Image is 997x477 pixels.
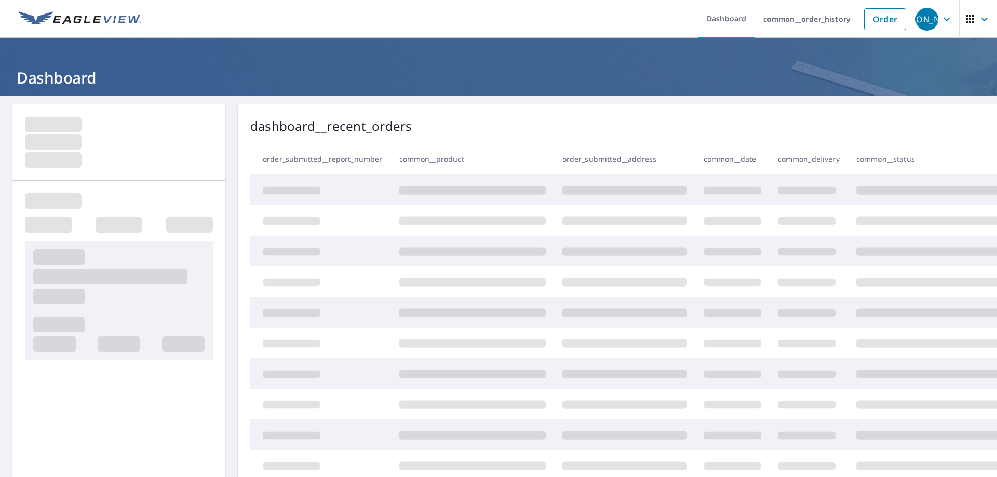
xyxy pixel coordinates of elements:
[250,144,391,174] th: order_submitted__report_number
[12,67,985,88] h1: Dashboard
[770,144,848,174] th: common_delivery
[915,8,938,31] div: [PERSON_NAME]
[250,117,412,135] p: dashboard__recent_orders
[554,144,695,174] th: order_submitted__address
[391,144,554,174] th: common__product
[695,144,770,174] th: common__date
[19,11,141,27] img: EV Logo
[864,8,906,30] a: Order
